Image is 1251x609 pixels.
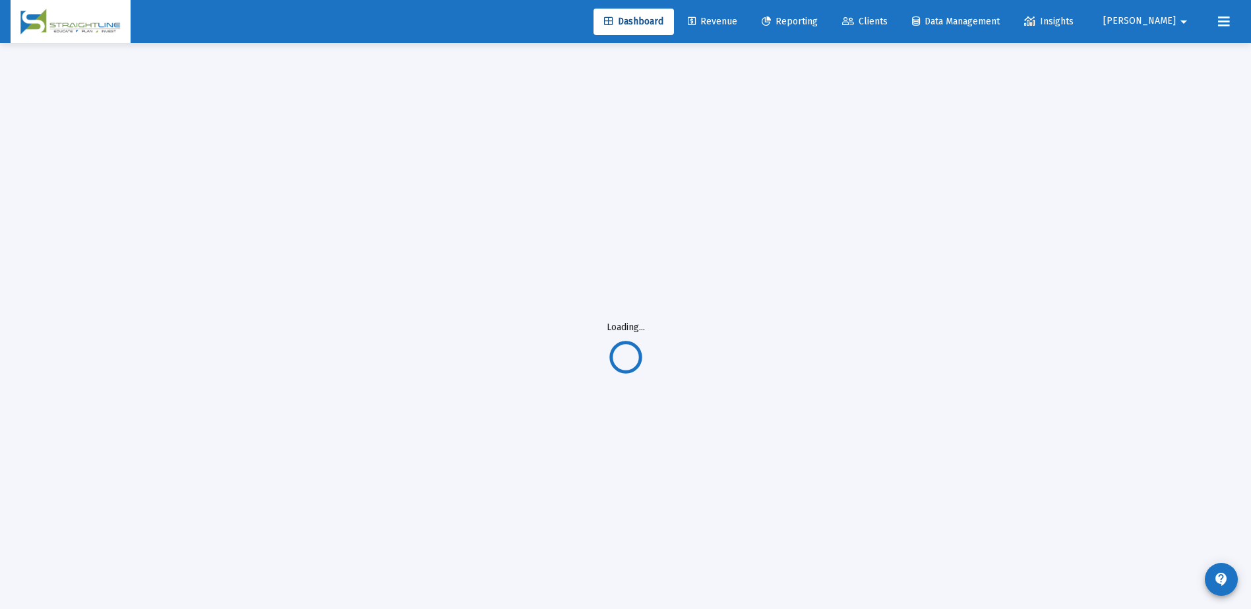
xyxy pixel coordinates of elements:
[832,9,898,35] a: Clients
[901,9,1010,35] a: Data Management
[604,16,663,27] span: Dashboard
[751,9,828,35] a: Reporting
[762,16,818,27] span: Reporting
[677,9,748,35] a: Revenue
[1176,9,1192,35] mat-icon: arrow_drop_down
[1103,16,1176,27] span: [PERSON_NAME]
[1213,571,1229,587] mat-icon: contact_support
[688,16,737,27] span: Revenue
[912,16,1000,27] span: Data Management
[1087,8,1207,34] button: [PERSON_NAME]
[20,9,121,35] img: Dashboard
[594,9,674,35] a: Dashboard
[1024,16,1074,27] span: Insights
[1014,9,1084,35] a: Insights
[842,16,888,27] span: Clients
